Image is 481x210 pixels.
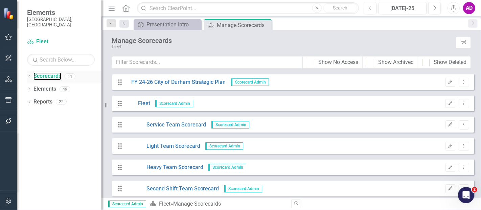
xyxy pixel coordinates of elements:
[472,187,477,192] span: 2
[381,4,424,13] div: [DATE]-25
[205,142,243,150] span: Scorecard Admin
[137,2,359,14] input: Search ClearPoint...
[224,185,262,192] span: Scorecard Admin
[146,20,200,29] div: Presentation Intro
[27,54,95,66] input: Search Below...
[126,100,150,108] a: Fleet
[108,201,146,207] span: Scorecard Admin
[231,78,269,86] span: Scorecard Admin
[434,59,466,66] div: Show Deleted
[112,56,303,69] input: Filter Scorecards...
[126,185,219,193] a: Second Shift Team Scorecard
[3,8,15,20] img: ClearPoint Strategy
[217,21,270,29] div: Manage Scorecards
[33,85,56,93] a: Elements
[126,121,206,129] a: Service Team Scorecard
[208,164,246,171] span: Scorecard Admin
[27,17,95,28] small: [GEOGRAPHIC_DATA], [GEOGRAPHIC_DATA]
[211,121,249,129] span: Scorecard Admin
[333,5,347,10] span: Search
[318,59,358,66] div: Show No Access
[27,38,95,46] a: Fleet
[150,200,286,208] div: » Manage Scorecards
[112,44,452,49] div: Fleet
[126,164,203,171] a: Heavy Team Scorecard
[463,2,475,14] button: AD
[33,98,52,106] a: Reports
[323,3,357,13] button: Search
[126,78,226,86] a: FY 24-26 City of Durham Strategic Plan
[155,100,193,107] span: Scorecard Admin
[378,59,414,66] div: Show Archived
[458,187,474,203] iframe: Intercom live chat
[135,20,200,29] a: Presentation Intro
[379,2,427,14] button: [DATE]-25
[56,99,67,105] div: 22
[27,8,95,17] span: Elements
[65,73,75,79] div: 11
[33,72,61,80] a: Scorecards
[112,37,452,44] div: Manage Scorecards
[60,86,70,92] div: 49
[126,142,200,150] a: Light Team Scorecard
[159,201,170,207] a: Fleet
